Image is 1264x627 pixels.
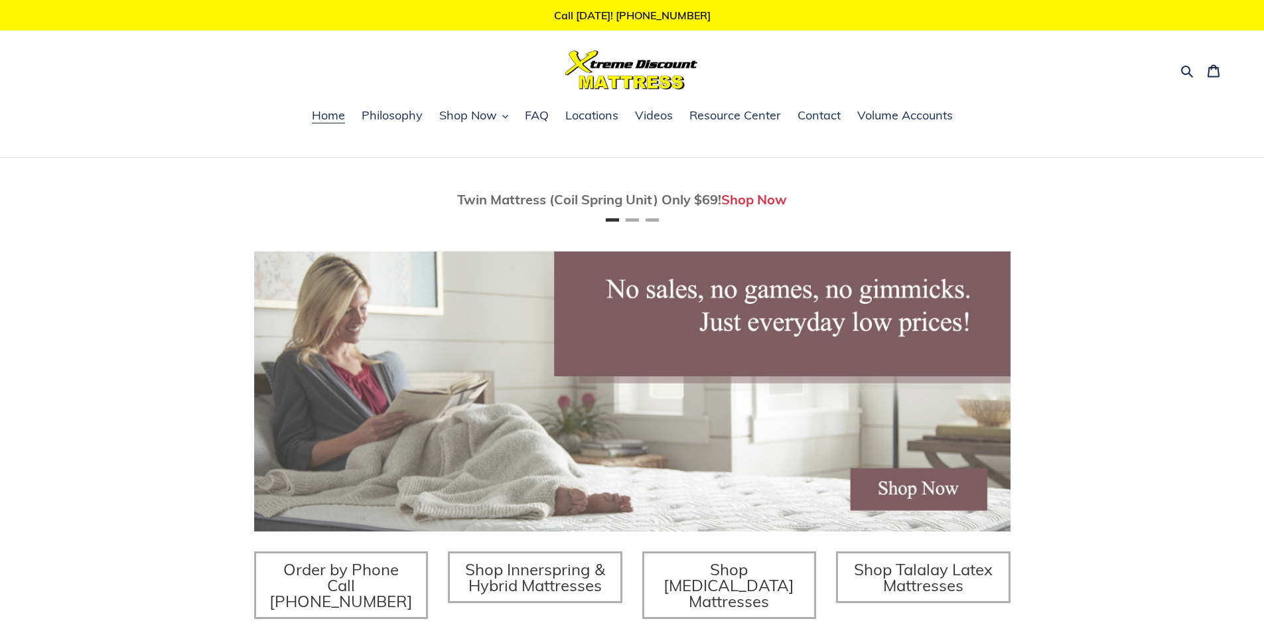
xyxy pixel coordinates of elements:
button: Page 1 [606,218,619,222]
span: Resource Center [689,107,781,123]
img: herobannermay2022-1652879215306_1200x.jpg [254,251,1011,531]
span: Shop Now [439,107,497,123]
a: Shop Innerspring & Hybrid Mattresses [448,551,622,603]
a: Order by Phone Call [PHONE_NUMBER] [254,551,429,619]
span: Home [312,107,345,123]
span: Shop Innerspring & Hybrid Mattresses [465,559,605,595]
span: Order by Phone Call [PHONE_NUMBER] [269,559,413,611]
span: Contact [798,107,841,123]
a: Volume Accounts [851,106,959,126]
img: Xtreme Discount Mattress [565,50,698,90]
a: Locations [559,106,625,126]
button: Page 3 [646,218,659,222]
button: Shop Now [433,106,515,126]
a: Philosophy [355,106,429,126]
a: FAQ [518,106,555,126]
span: Videos [635,107,673,123]
a: Contact [791,106,847,126]
span: FAQ [525,107,549,123]
a: Videos [628,106,679,126]
span: Volume Accounts [857,107,953,123]
a: Home [305,106,352,126]
a: Shop Now [721,191,787,208]
span: Locations [565,107,618,123]
span: Philosophy [362,107,423,123]
button: Page 2 [626,218,639,222]
a: Resource Center [683,106,788,126]
span: Shop Talalay Latex Mattresses [854,559,993,595]
a: Shop [MEDICAL_DATA] Mattresses [642,551,817,619]
a: Shop Talalay Latex Mattresses [836,551,1011,603]
span: Shop [MEDICAL_DATA] Mattresses [664,559,794,611]
span: Twin Mattress (Coil Spring Unit) Only $69! [457,191,721,208]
